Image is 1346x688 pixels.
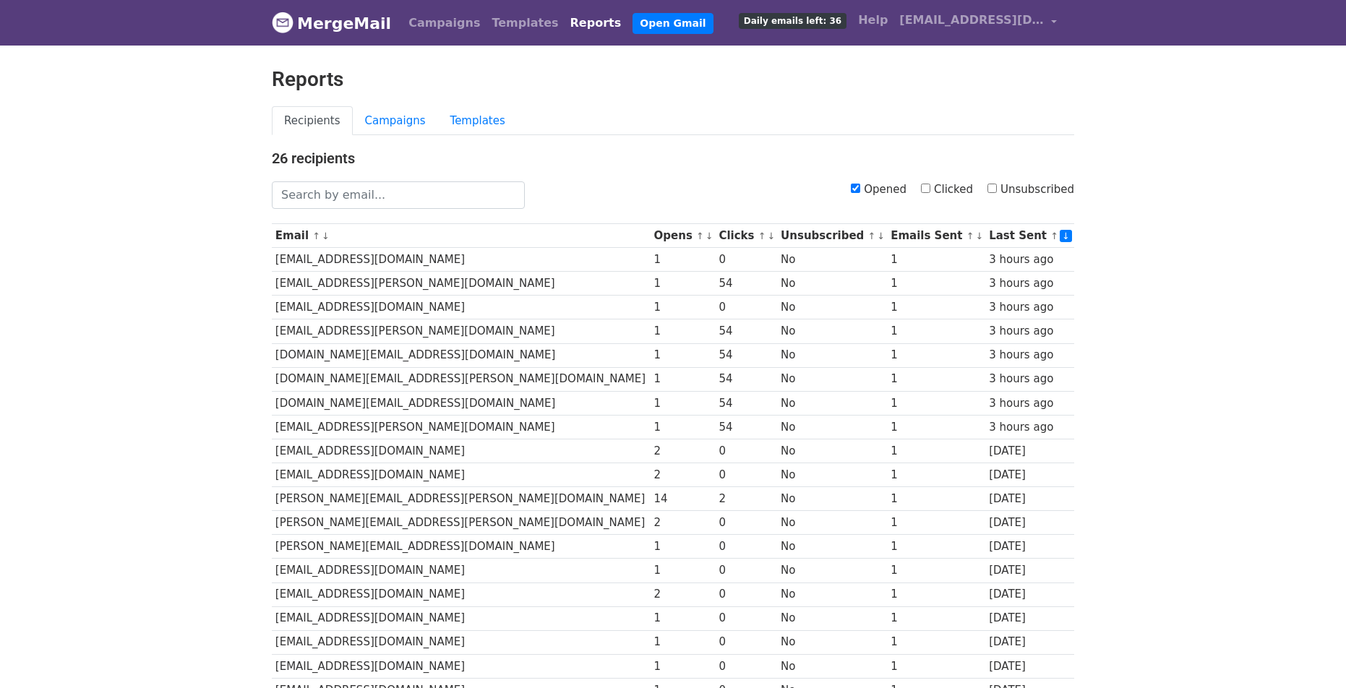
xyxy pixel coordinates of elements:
img: MergeMail logo [272,12,293,33]
td: 1 [887,463,985,487]
td: [EMAIL_ADDRESS][DOMAIN_NAME] [272,654,651,678]
td: 2 [716,487,778,511]
th: Clicks [716,224,778,248]
a: Daily emails left: 36 [733,6,852,35]
td: [EMAIL_ADDRESS][PERSON_NAME][DOMAIN_NAME] [272,272,651,296]
td: 1 [651,654,716,678]
td: 2 [651,582,716,606]
a: ↑ [758,231,766,241]
td: 1 [887,487,985,511]
td: 1 [887,582,985,606]
h4: 26 recipients [272,150,1074,167]
td: 1 [651,319,716,343]
a: ↑ [696,231,704,241]
th: Email [272,224,651,248]
td: [DATE] [985,439,1074,463]
td: 3 hours ago [985,343,1074,367]
td: 0 [716,463,778,487]
td: 3 hours ago [985,415,1074,439]
td: [EMAIL_ADDRESS][DOMAIN_NAME] [272,630,651,654]
td: [EMAIL_ADDRESS][DOMAIN_NAME] [272,439,651,463]
td: 1 [651,559,716,582]
td: [PERSON_NAME][EMAIL_ADDRESS][DOMAIN_NAME] [272,535,651,559]
td: 0 [716,606,778,630]
td: 1 [651,391,716,415]
td: 1 [887,630,985,654]
td: [DATE] [985,463,1074,487]
td: [PERSON_NAME][EMAIL_ADDRESS][PERSON_NAME][DOMAIN_NAME] [272,487,651,511]
label: Clicked [921,181,973,198]
a: ↓ [706,231,713,241]
a: Help [852,6,893,35]
a: ↑ [868,231,876,241]
td: [DOMAIN_NAME][EMAIL_ADDRESS][DOMAIN_NAME] [272,391,651,415]
td: [DATE] [985,654,1074,678]
label: Opened [851,181,906,198]
td: No [777,511,887,535]
label: Unsubscribed [987,181,1074,198]
td: 54 [716,391,778,415]
td: 0 [716,654,778,678]
td: [EMAIL_ADDRESS][DOMAIN_NAME] [272,559,651,582]
td: [DATE] [985,487,1074,511]
td: No [777,248,887,272]
input: Search by email... [272,181,525,209]
td: 3 hours ago [985,367,1074,391]
td: 3 hours ago [985,391,1074,415]
td: 0 [716,248,778,272]
td: [DATE] [985,511,1074,535]
td: 1 [651,606,716,630]
a: ↓ [322,231,330,241]
td: 1 [887,343,985,367]
td: No [777,463,887,487]
a: Templates [438,106,518,136]
td: [DATE] [985,535,1074,559]
td: 1 [651,272,716,296]
td: [EMAIL_ADDRESS][DOMAIN_NAME] [272,582,651,606]
td: 0 [716,559,778,582]
td: No [777,630,887,654]
td: No [777,415,887,439]
a: ↓ [1060,230,1072,242]
a: ↑ [1050,231,1058,241]
td: 2 [651,511,716,535]
td: 1 [887,391,985,415]
td: 1 [887,535,985,559]
span: [EMAIL_ADDRESS][DOMAIN_NAME] [899,12,1044,29]
td: 1 [887,367,985,391]
td: 1 [887,319,985,343]
td: No [777,367,887,391]
span: Daily emails left: 36 [739,13,846,29]
td: 2 [651,439,716,463]
td: 14 [651,487,716,511]
td: 0 [716,630,778,654]
th: Unsubscribed [777,224,887,248]
td: [DATE] [985,630,1074,654]
td: No [777,439,887,463]
td: [EMAIL_ADDRESS][PERSON_NAME][DOMAIN_NAME] [272,319,651,343]
td: [EMAIL_ADDRESS][PERSON_NAME][DOMAIN_NAME] [272,415,651,439]
td: [EMAIL_ADDRESS][DOMAIN_NAME] [272,606,651,630]
td: [DATE] [985,582,1074,606]
input: Clicked [921,184,930,193]
a: [EMAIL_ADDRESS][DOMAIN_NAME] [893,6,1063,40]
a: Recipients [272,106,353,136]
td: No [777,487,887,511]
td: 1 [887,415,985,439]
td: 54 [716,343,778,367]
a: ↑ [966,231,974,241]
td: No [777,582,887,606]
td: [DOMAIN_NAME][EMAIL_ADDRESS][PERSON_NAME][DOMAIN_NAME] [272,367,651,391]
td: 1 [651,630,716,654]
td: 1 [651,296,716,319]
td: [DATE] [985,559,1074,582]
td: 1 [651,535,716,559]
td: 1 [651,248,716,272]
a: ↓ [768,231,776,241]
td: No [777,606,887,630]
td: [EMAIL_ADDRESS][DOMAIN_NAME] [272,248,651,272]
td: 54 [716,415,778,439]
td: No [777,319,887,343]
td: No [777,535,887,559]
td: [DOMAIN_NAME][EMAIL_ADDRESS][DOMAIN_NAME] [272,343,651,367]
